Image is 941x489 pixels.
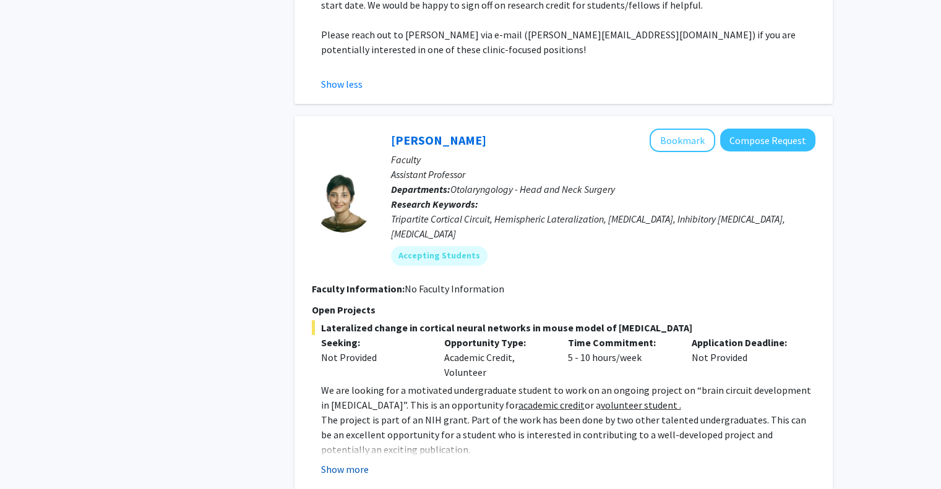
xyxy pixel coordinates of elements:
div: Not Provided [321,350,426,365]
b: Departments: [391,183,450,195]
button: Show less [321,77,363,91]
p: Application Deadline: [692,335,797,350]
button: Compose Request to Tara Deemyad [720,129,815,151]
span: Lateralized change in cortical neural networks in mouse model of [MEDICAL_DATA] [312,320,815,335]
span: No Faculty Information [405,283,504,295]
u: academic credit [518,399,585,411]
div: Academic Credit, Volunteer [435,335,559,380]
a: [PERSON_NAME] [391,132,486,148]
p: Assistant Professor [391,167,815,182]
p: We are looking for a motivated undergraduate student to work on an ongoing project on “brain circ... [321,383,815,412]
div: Tripartite Cortical Circuit, Hemispheric Lateralization, [MEDICAL_DATA], Inhibitory [MEDICAL_DATA... [391,211,815,241]
button: Add Tara Deemyad to Bookmarks [650,129,715,152]
p: Time Commitment: [568,335,673,350]
p: Opportunity Type: [444,335,549,350]
p: Open Projects [312,302,815,317]
div: Not Provided [682,335,806,380]
button: Show more [321,462,369,477]
b: Research Keywords: [391,198,478,210]
p: Please reach out to [PERSON_NAME] via e-mail ([PERSON_NAME][EMAIL_ADDRESS][DOMAIN_NAME]) if you a... [321,27,815,57]
iframe: Chat [9,433,53,480]
p: Faculty [391,152,815,167]
b: Faculty Information: [312,283,405,295]
div: 5 - 10 hours/week [559,335,682,380]
p: The project is part of an NIH grant. Part of the work has been done by two other talented undergr... [321,412,815,457]
mat-chip: Accepting Students [391,246,488,266]
span: Otolaryngology - Head and Neck Surgery [450,183,615,195]
u: volunteer student . [601,399,681,411]
p: Seeking: [321,335,426,350]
